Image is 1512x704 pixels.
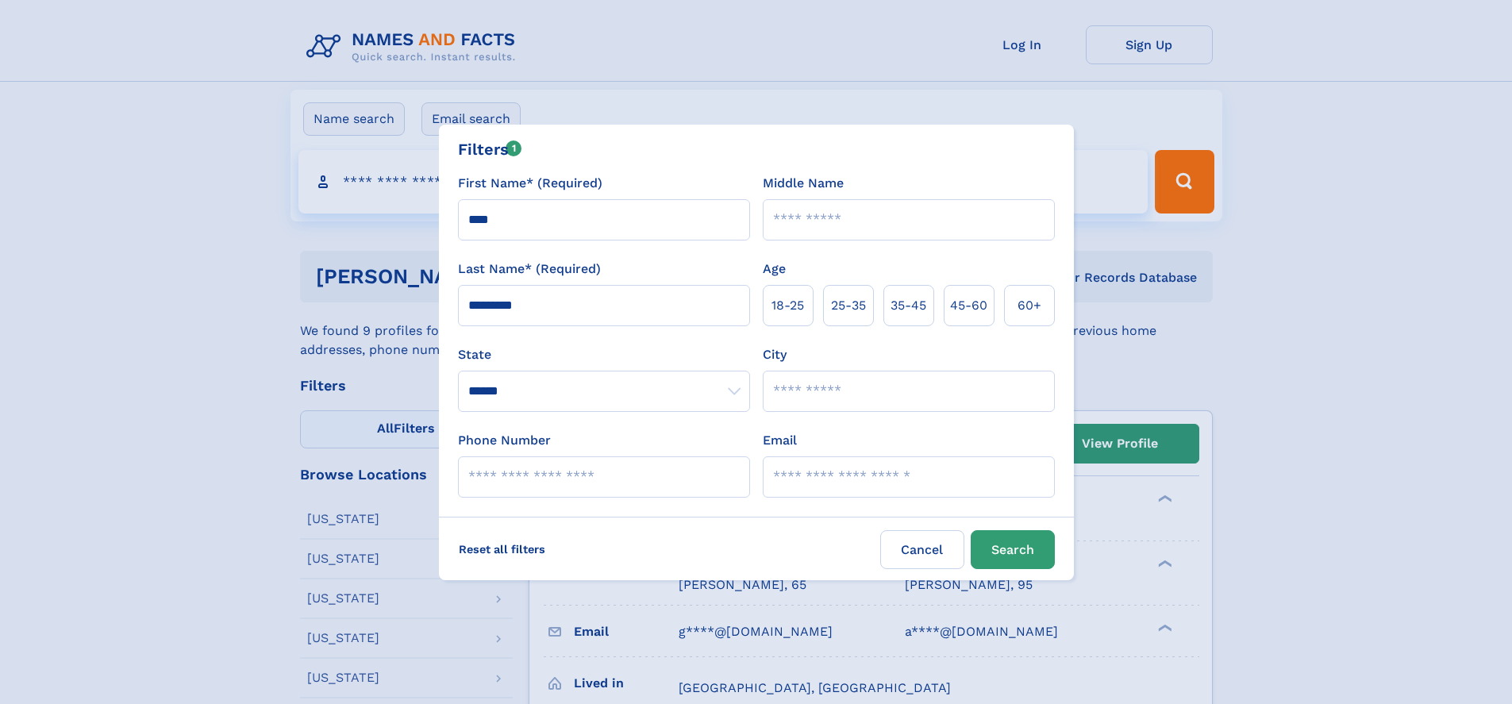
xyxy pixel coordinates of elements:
span: 60+ [1018,296,1041,315]
label: City [763,345,787,364]
span: 18‑25 [771,296,804,315]
div: Filters [458,137,522,161]
label: Phone Number [458,431,551,450]
label: Age [763,260,786,279]
span: 45‑60 [950,296,987,315]
span: 25‑35 [831,296,866,315]
label: Reset all filters [448,530,556,568]
label: Last Name* (Required) [458,260,601,279]
span: 35‑45 [891,296,926,315]
label: Cancel [880,530,964,569]
label: State [458,345,750,364]
label: Email [763,431,797,450]
button: Search [971,530,1055,569]
label: First Name* (Required) [458,174,602,193]
label: Middle Name [763,174,844,193]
